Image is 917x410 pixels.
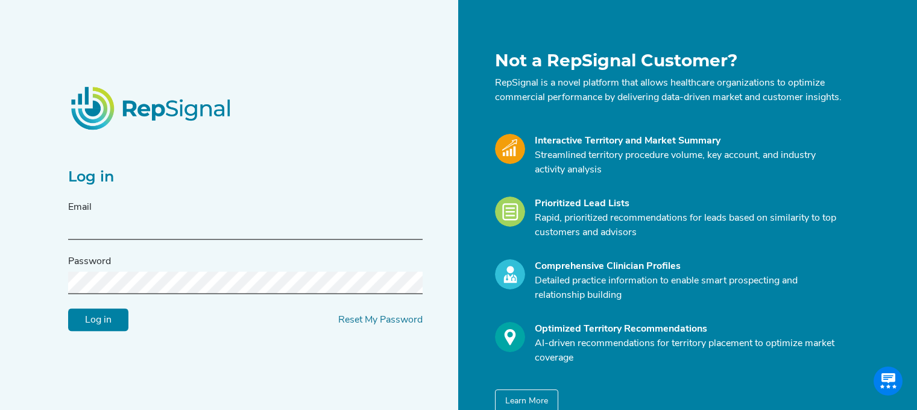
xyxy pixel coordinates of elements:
[535,134,842,148] div: Interactive Territory and Market Summary
[338,315,423,325] a: Reset My Password
[68,200,92,215] label: Email
[495,134,525,164] img: Market_Icon.a700a4ad.svg
[535,259,842,274] div: Comprehensive Clinician Profiles
[495,76,842,105] p: RepSignal is a novel platform that allows healthcare organizations to optimize commercial perform...
[535,148,842,177] p: Streamlined territory procedure volume, key account, and industry activity analysis
[56,72,248,144] img: RepSignalLogo.20539ed3.png
[535,274,842,303] p: Detailed practice information to enable smart prospecting and relationship building
[495,322,525,352] img: Optimize_Icon.261f85db.svg
[68,254,111,269] label: Password
[535,322,842,336] div: Optimized Territory Recommendations
[495,197,525,227] img: Leads_Icon.28e8c528.svg
[535,336,842,365] p: AI-driven recommendations for territory placement to optimize market coverage
[495,259,525,289] img: Profile_Icon.739e2aba.svg
[535,197,842,211] div: Prioritized Lead Lists
[495,51,842,71] h1: Not a RepSignal Customer?
[535,211,842,240] p: Rapid, prioritized recommendations for leads based on similarity to top customers and advisors
[68,309,128,332] input: Log in
[68,168,423,186] h2: Log in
